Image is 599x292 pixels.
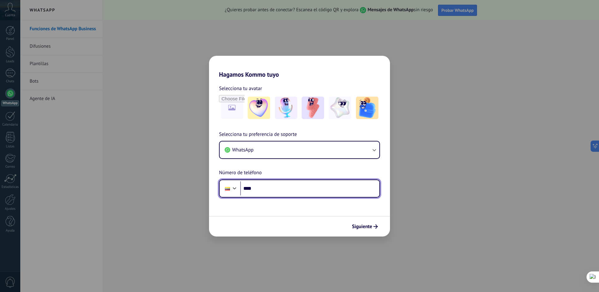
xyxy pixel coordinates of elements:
img: -5.jpeg [356,97,378,119]
img: -1.jpeg [248,97,270,119]
span: Selecciona tu avatar [219,84,262,93]
span: Siguiente [352,224,372,229]
button: Siguiente [349,221,381,232]
img: -3.jpeg [302,97,324,119]
img: -4.jpeg [329,97,351,119]
h2: Hagamos Kommo tuyo [209,56,390,78]
span: Selecciona tu preferencia de soporte [219,131,297,139]
span: Número de teléfono [219,169,262,177]
div: Ecuador: + 593 [222,182,233,195]
button: WhatsApp [220,141,379,158]
img: -2.jpeg [275,97,297,119]
span: WhatsApp [232,147,254,153]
